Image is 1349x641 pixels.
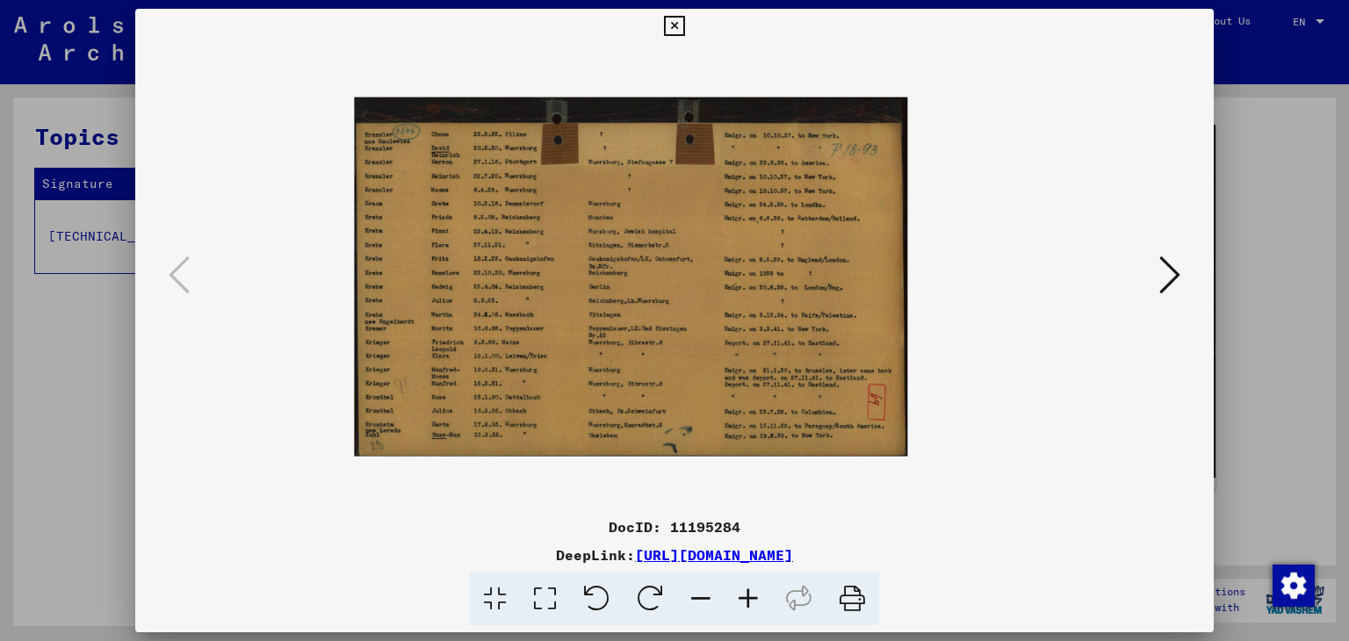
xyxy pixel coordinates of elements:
[1272,564,1314,606] div: Change consent
[135,544,1215,565] div: DeepLink:
[354,97,907,455] img: 001.jpg
[635,546,793,564] a: [URL][DOMAIN_NAME]
[1273,565,1315,607] img: Change consent
[135,516,1215,537] div: DocID: 11195284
